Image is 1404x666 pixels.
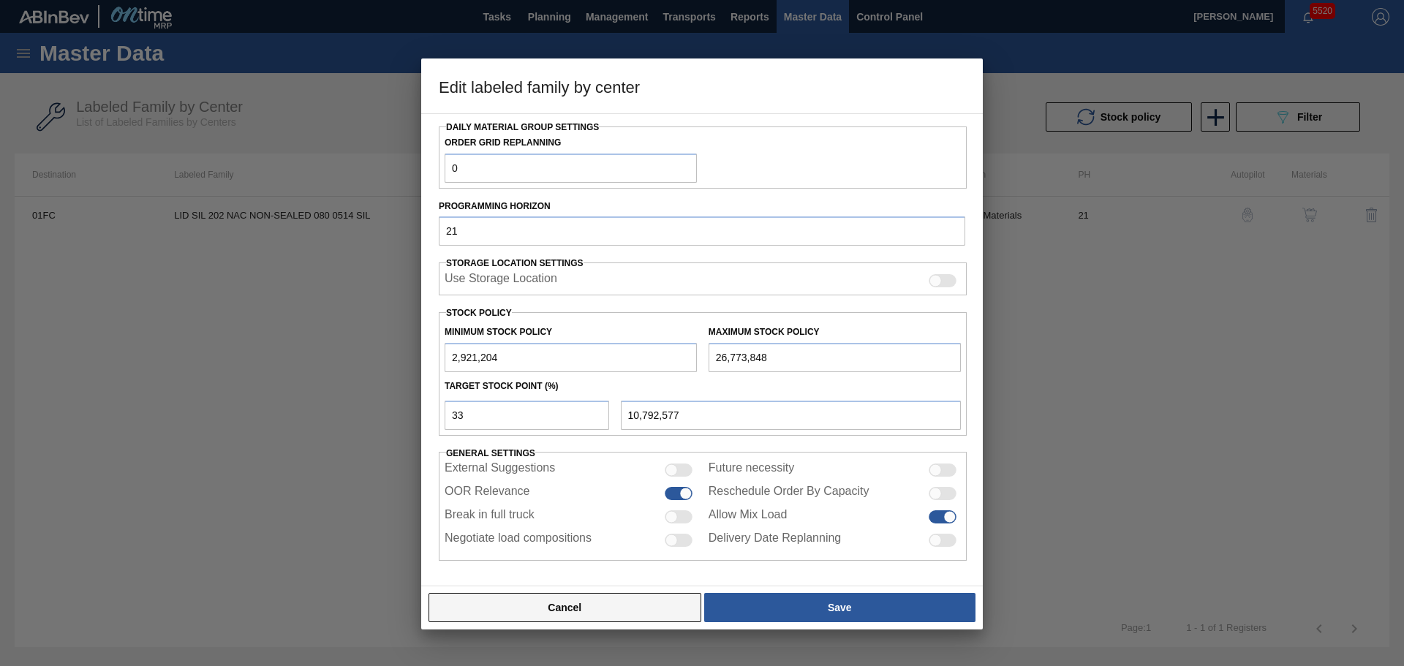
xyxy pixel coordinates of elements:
[445,485,530,502] label: OOR Relevance
[439,196,965,217] label: Programming Horizon
[445,132,697,154] label: Order Grid Replanning
[445,327,552,337] label: Minimum Stock Policy
[709,508,788,526] label: Allow Mix Load
[709,485,869,502] label: Reschedule Order By Capacity
[421,58,983,114] h3: Edit labeled family by center
[445,508,535,526] label: Break in full truck
[709,461,794,479] label: Future necessity
[446,448,535,458] span: General settings
[445,272,557,290] label: When enabled, the system will display stocks from different storage locations.
[709,327,820,337] label: Maximum Stock Policy
[704,593,975,622] button: Save
[445,461,555,479] label: External Suggestions
[445,531,592,549] label: Negotiate load compositions
[446,122,599,132] span: Daily Material Group Settings
[446,308,512,318] label: Stock Policy
[709,531,841,549] label: Delivery Date Replanning
[446,258,584,268] span: Storage Location Settings
[445,381,559,391] label: Target Stock Point (%)
[429,593,701,622] button: Cancel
